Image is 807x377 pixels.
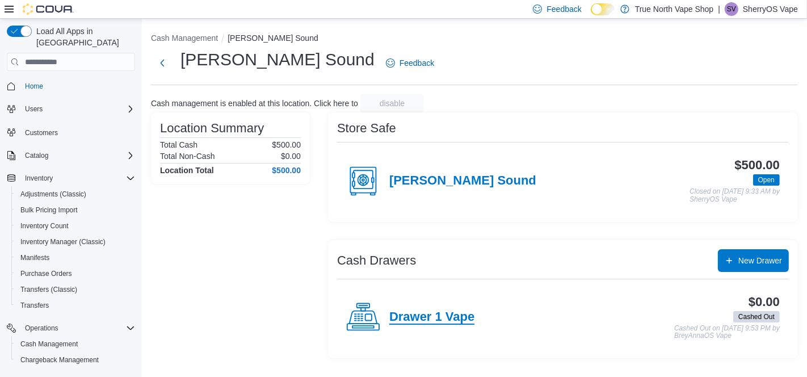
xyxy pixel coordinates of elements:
[725,2,738,16] div: SherryOS Vape
[16,283,82,296] a: Transfers (Classic)
[749,295,780,309] h3: $0.00
[690,188,780,203] p: Closed on [DATE] 9:33 AM by SherryOS Vape
[151,32,798,46] nav: An example of EuiBreadcrumbs
[16,235,110,249] a: Inventory Manager (Classic)
[11,202,140,218] button: Bulk Pricing Import
[281,152,301,161] p: $0.00
[11,186,140,202] button: Adjustments (Classic)
[400,57,434,69] span: Feedback
[2,124,140,140] button: Customers
[16,251,54,265] a: Manifests
[337,254,416,267] h3: Cash Drawers
[11,266,140,282] button: Purchase Orders
[2,170,140,186] button: Inventory
[11,250,140,266] button: Manifests
[151,99,358,108] p: Cash management is enabled at this location. Click here to
[20,102,135,116] span: Users
[20,125,135,139] span: Customers
[272,140,301,149] p: $500.00
[11,234,140,250] button: Inventory Manager (Classic)
[20,269,72,278] span: Purchase Orders
[160,166,214,175] h4: Location Total
[20,102,47,116] button: Users
[20,221,69,231] span: Inventory Count
[16,283,135,296] span: Transfers (Classic)
[360,94,424,112] button: disable
[16,203,82,217] a: Bulk Pricing Import
[337,122,396,135] h3: Store Safe
[32,26,135,48] span: Load All Apps in [GEOGRAPHIC_DATA]
[20,301,49,310] span: Transfers
[20,149,135,162] span: Catalog
[16,337,135,351] span: Cash Management
[380,98,405,109] span: disable
[381,52,439,74] a: Feedback
[389,310,474,325] h4: Drawer 1 Vape
[2,101,140,117] button: Users
[2,78,140,94] button: Home
[16,299,135,312] span: Transfers
[151,52,174,74] button: Next
[735,158,780,172] h3: $500.00
[16,187,91,201] a: Adjustments (Classic)
[25,324,58,333] span: Operations
[25,104,43,114] span: Users
[20,126,62,140] a: Customers
[389,174,536,188] h4: [PERSON_NAME] Sound
[25,128,58,137] span: Customers
[16,267,77,280] a: Purchase Orders
[16,251,135,265] span: Manifests
[727,2,736,16] span: SV
[20,340,78,349] span: Cash Management
[16,235,135,249] span: Inventory Manager (Classic)
[547,3,581,15] span: Feedback
[20,79,48,93] a: Home
[733,311,780,322] span: Cashed Out
[16,187,135,201] span: Adjustments (Classic)
[743,2,798,16] p: SherryOS Vape
[151,33,218,43] button: Cash Management
[11,282,140,298] button: Transfers (Classic)
[20,253,49,262] span: Manifests
[20,321,63,335] button: Operations
[2,320,140,336] button: Operations
[2,148,140,164] button: Catalog
[758,175,775,185] span: Open
[20,171,57,185] button: Inventory
[635,2,714,16] p: True North Vape Shop
[160,152,215,161] h6: Total Non-Cash
[11,336,140,352] button: Cash Management
[753,174,780,186] span: Open
[160,140,197,149] h6: Total Cash
[272,166,301,175] h4: $500.00
[16,337,82,351] a: Cash Management
[20,79,135,93] span: Home
[674,325,780,340] p: Cashed Out on [DATE] 9:53 PM by BreyAnnaOS Vape
[11,298,140,313] button: Transfers
[20,149,53,162] button: Catalog
[16,219,135,233] span: Inventory Count
[180,48,375,71] h1: [PERSON_NAME] Sound
[16,353,103,367] a: Chargeback Management
[20,237,106,246] span: Inventory Manager (Classic)
[16,219,73,233] a: Inventory Count
[718,249,789,272] button: New Drawer
[228,33,318,43] button: [PERSON_NAME] Sound
[11,352,140,368] button: Chargeback Management
[16,267,135,280] span: Purchase Orders
[20,285,77,294] span: Transfers (Classic)
[738,255,782,266] span: New Drawer
[738,312,775,322] span: Cashed Out
[591,3,615,15] input: Dark Mode
[20,171,135,185] span: Inventory
[25,174,53,183] span: Inventory
[16,353,135,367] span: Chargeback Management
[20,355,99,365] span: Chargeback Management
[718,2,720,16] p: |
[20,321,135,335] span: Operations
[25,82,43,91] span: Home
[25,151,48,160] span: Catalog
[16,299,53,312] a: Transfers
[23,3,74,15] img: Cova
